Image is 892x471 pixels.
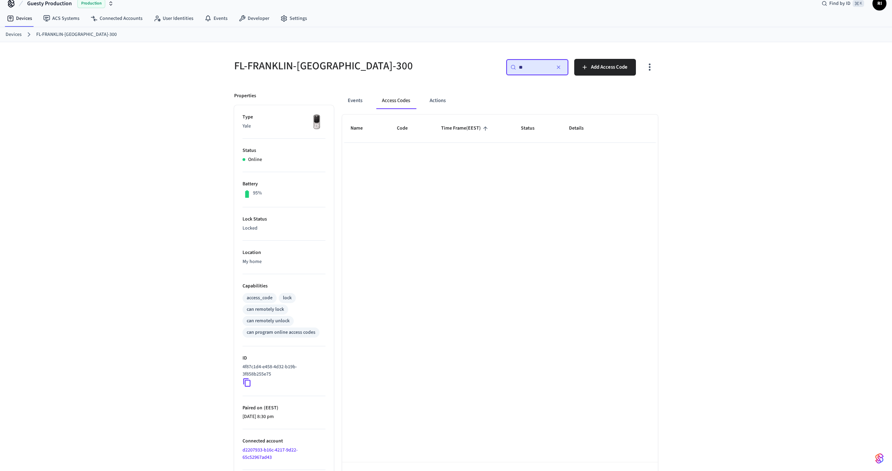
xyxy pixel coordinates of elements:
img: SeamLogoGradient.69752ec5.svg [875,453,884,464]
a: Devices [6,31,22,38]
div: can program online access codes [247,329,315,336]
p: Online [248,156,262,163]
p: 4f87c1d4-e458-4d32-b19b-3f858b255e75 [243,363,323,378]
button: Actions [424,92,451,109]
p: [DATE] 8:30 pm [243,413,325,420]
div: can remotely lock [247,306,284,313]
a: Connected Accounts [85,12,148,25]
span: ( EEST ) [262,404,278,411]
a: Devices [1,12,38,25]
a: Developer [233,12,275,25]
button: Access Codes [376,92,416,109]
p: Battery [243,180,325,188]
span: Time Frame(EEST) [441,123,490,134]
div: lock [283,294,292,302]
p: Status [243,147,325,154]
a: Settings [275,12,313,25]
a: User Identities [148,12,199,25]
p: My home [243,258,325,265]
p: Properties [234,92,256,100]
p: Lock Status [243,216,325,223]
button: Add Access Code [574,59,636,76]
div: ant example [342,92,658,109]
span: Name [351,123,372,134]
span: Details [569,123,593,134]
p: Yale [243,123,325,130]
p: Paired on [243,404,325,412]
a: d2207933-b16c-4217-9d22-65c52967ad43 [243,447,298,461]
div: access_code [247,294,272,302]
h5: FL-FRANKLIN-[GEOGRAPHIC_DATA]-300 [234,59,442,73]
img: Yale Assure Touchscreen Wifi Smart Lock, Satin Nickel, Front [308,114,325,131]
a: ACS Systems [38,12,85,25]
p: Location [243,249,325,256]
span: Code [397,123,417,134]
p: Connected account [243,438,325,445]
p: ID [243,355,325,362]
div: can remotely unlock [247,317,290,325]
p: 95% [253,190,262,197]
p: Locked [243,225,325,232]
a: Events [199,12,233,25]
span: Add Access Code [591,63,628,72]
table: sticky table [342,115,658,142]
span: Status [521,123,544,134]
p: Type [243,114,325,121]
p: Capabilities [243,283,325,290]
button: Events [342,92,368,109]
a: FL-FRANKLIN-[GEOGRAPHIC_DATA]-300 [36,31,117,38]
